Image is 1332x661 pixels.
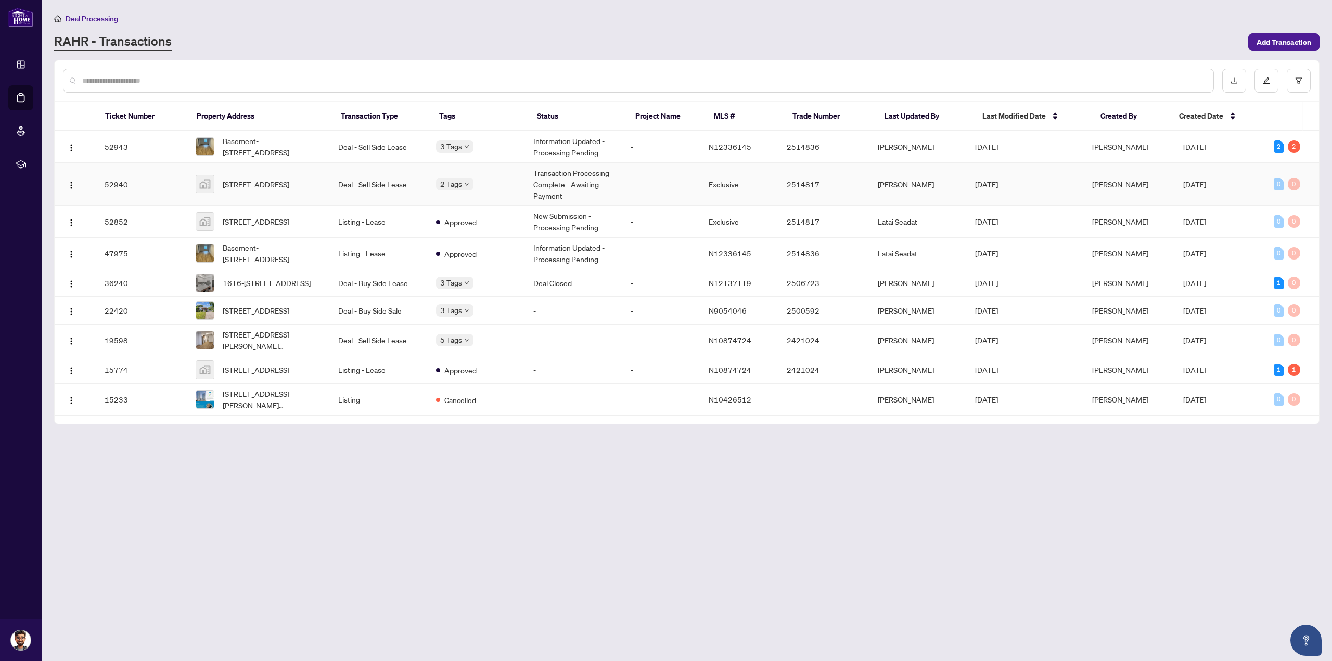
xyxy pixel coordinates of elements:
[63,138,80,155] button: Logo
[869,131,967,163] td: [PERSON_NAME]
[709,179,739,189] span: Exclusive
[223,242,322,265] span: Basement-[STREET_ADDRESS]
[622,384,700,416] td: -
[709,365,751,374] span: N10874724
[778,269,869,297] td: 2506723
[96,384,187,416] td: 15233
[1092,395,1148,404] span: [PERSON_NAME]
[1183,217,1206,226] span: [DATE]
[1274,215,1284,228] div: 0
[1263,77,1270,84] span: edit
[431,102,529,131] th: Tags
[1092,335,1148,345] span: [PERSON_NAME]
[196,138,214,155] img: thumbnail-img
[778,206,869,238] td: 2514817
[869,163,967,206] td: [PERSON_NAME]
[67,307,75,316] img: Logo
[1092,179,1148,189] span: [PERSON_NAME]
[1274,304,1284,317] div: 0
[869,297,967,325] td: [PERSON_NAME]
[1092,365,1148,374] span: [PERSON_NAME]
[330,384,427,416] td: Listing
[525,206,622,238] td: New Submission - Processing Pending
[11,630,31,650] img: Profile Icon
[1254,69,1278,93] button: edit
[1257,34,1311,50] span: Add Transaction
[1092,249,1148,258] span: [PERSON_NAME]
[975,335,998,345] span: [DATE]
[975,249,998,258] span: [DATE]
[709,142,751,151] span: N12336145
[709,395,751,404] span: N10426512
[63,275,80,291] button: Logo
[444,248,477,260] span: Approved
[1288,178,1300,190] div: 0
[778,238,869,269] td: 2514836
[975,217,998,226] span: [DATE]
[67,144,75,152] img: Logo
[1274,277,1284,289] div: 1
[54,33,172,51] a: RAHR - Transactions
[869,269,967,297] td: [PERSON_NAME]
[1222,69,1246,93] button: download
[1092,217,1148,226] span: [PERSON_NAME]
[1179,110,1223,122] span: Created Date
[8,8,33,27] img: logo
[869,325,967,356] td: [PERSON_NAME]
[709,249,751,258] span: N12336145
[330,206,427,238] td: Listing - Lease
[188,102,332,131] th: Property Address
[1288,334,1300,346] div: 0
[196,274,214,292] img: thumbnail-img
[778,163,869,206] td: 2514817
[330,238,427,269] td: Listing - Lease
[975,142,998,151] span: [DATE]
[196,391,214,408] img: thumbnail-img
[67,396,75,405] img: Logo
[444,216,477,228] span: Approved
[464,144,469,149] span: down
[67,218,75,227] img: Logo
[440,140,462,152] span: 3 Tags
[63,245,80,262] button: Logo
[440,304,462,316] span: 3 Tags
[1274,334,1284,346] div: 0
[974,102,1092,131] th: Last Modified Date
[525,384,622,416] td: -
[778,325,869,356] td: 2421024
[778,356,869,384] td: 2421024
[96,325,187,356] td: 19598
[1274,247,1284,260] div: 0
[778,384,869,416] td: -
[622,269,700,297] td: -
[223,364,289,375] span: [STREET_ADDRESS]
[709,335,751,345] span: N10874724
[96,356,187,384] td: 15774
[330,325,427,356] td: Deal - Sell Side Lease
[196,361,214,379] img: thumbnail-img
[223,135,322,158] span: Basement-[STREET_ADDRESS]
[1183,249,1206,258] span: [DATE]
[223,305,289,316] span: [STREET_ADDRESS]
[982,110,1046,122] span: Last Modified Date
[330,269,427,297] td: Deal - Buy Side Lease
[440,334,462,346] span: 5 Tags
[1171,102,1262,131] th: Created Date
[223,277,311,289] span: 1616-[STREET_ADDRESS]
[330,297,427,325] td: Deal - Buy Side Sale
[975,306,998,315] span: [DATE]
[975,395,998,404] span: [DATE]
[869,356,967,384] td: [PERSON_NAME]
[1274,178,1284,190] div: 0
[66,14,118,23] span: Deal Processing
[440,277,462,289] span: 3 Tags
[706,102,784,131] th: MLS #
[444,365,477,376] span: Approved
[96,206,187,238] td: 52852
[975,179,998,189] span: [DATE]
[622,356,700,384] td: -
[196,175,214,193] img: thumbnail-img
[622,206,700,238] td: -
[975,278,998,288] span: [DATE]
[1274,364,1284,376] div: 1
